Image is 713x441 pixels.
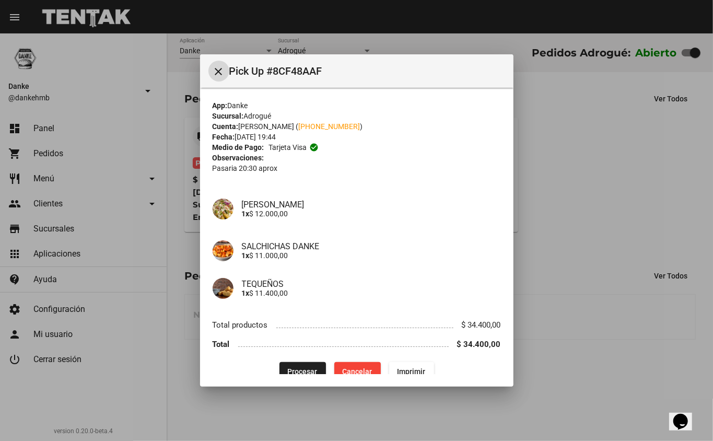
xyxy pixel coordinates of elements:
[213,142,264,153] strong: Medio de Pago:
[213,121,501,132] div: [PERSON_NAME] ( )
[242,210,501,218] p: $ 12.000,00
[242,210,250,218] b: 1x
[213,163,501,173] p: Pasaria 20:30 aprox
[213,132,501,142] div: [DATE] 19:44
[268,142,307,153] span: Tarjeta visa
[398,367,426,376] span: Imprimir
[299,122,360,131] a: [PHONE_NUMBER]
[242,279,501,289] h4: TEQUEÑOS
[242,289,250,297] b: 1x
[213,133,235,141] strong: Fecha:
[213,122,239,131] strong: Cuenta:
[213,240,233,261] img: 8fe0db0c-d61a-485b-adda-8f219c6c2b79.png
[213,278,233,299] img: 7dc5a339-0a40-4abb-8fd4-86d69fedae7a.jpg
[669,399,703,431] iframe: chat widget
[213,111,501,121] div: Adrogué
[213,316,501,335] li: Total productos $ 34.400,00
[213,199,233,219] img: 2775d515-cf80-43ef-a583-448313eaca05.jpeg
[242,289,501,297] p: $ 11.400,00
[229,63,505,79] span: Pick Up #8CF48AAF
[213,100,501,111] div: Danke
[213,154,264,162] strong: Observaciones:
[213,334,501,354] li: Total $ 34.400,00
[208,61,229,82] button: Cerrar
[213,65,225,78] mat-icon: Cerrar
[213,101,228,110] strong: App:
[242,251,250,260] b: 1x
[309,143,319,152] mat-icon: check_circle
[242,251,501,260] p: $ 11.000,00
[279,362,326,381] button: Procesar
[213,112,244,120] strong: Sucursal:
[288,367,318,376] span: Procesar
[334,362,381,381] button: Cancelar
[242,241,501,251] h4: SALCHICHAS DANKE
[343,367,372,376] span: Cancelar
[389,362,434,381] button: Imprimir
[242,200,501,210] h4: [PERSON_NAME]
